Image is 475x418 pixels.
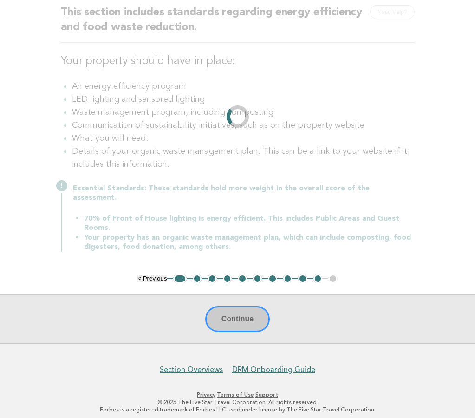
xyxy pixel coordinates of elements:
li: 70% of Front of House lighting is energy efficient. This includes Public Areas and Guest Rooms. [84,214,415,233]
a: DRM Onboarding Guide [232,365,315,374]
li: An energy efficiency program [72,80,415,93]
li: Waste management program, including composting [72,106,415,119]
li: What you will need: [72,132,415,145]
li: Communication of sustainability initiatives, such as on the property website [72,119,415,132]
li: Details of your organic waste management plan. This can be a link to your website if it includes ... [72,145,415,171]
a: Terms of Use [217,392,254,398]
p: Forbes is a registered trademark of Forbes LLC used under license by The Five Star Travel Corpora... [13,406,462,413]
li: LED lighting and sensored lighting [72,93,415,106]
h2: This section includes standards regarding energy efficiency and food waste reduction. [61,5,415,43]
li: Your property has an organic waste management plan, which can include composting, food digesters,... [84,233,415,252]
p: Essential Standards: These standards hold more weight in the overall score of the assessment. [73,184,415,202]
a: Section Overviews [160,365,223,374]
a: Privacy [197,392,215,398]
h3: Your property should have in place: [61,54,415,69]
a: Support [255,392,278,398]
p: © 2025 The Five Star Travel Corporation. All rights reserved. [13,398,462,406]
p: · · [13,391,462,398]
